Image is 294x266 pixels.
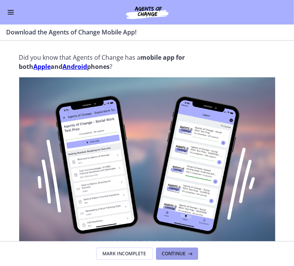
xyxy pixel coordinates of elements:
p: Did you know that Agents of Change has a ? [19,53,275,71]
button: Continue [156,248,198,260]
strong: phones [87,62,110,71]
h3: Download the Agents of Change Mobile App! [6,28,279,37]
a: Apple [34,62,51,71]
span: Continue [162,251,186,257]
button: Mark Incomplete [96,248,153,260]
img: Agents of Change [109,5,186,20]
a: Android [63,62,87,71]
span: Mark Incomplete [103,251,146,257]
strong: and [51,62,63,71]
button: Enable menu [6,8,15,17]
